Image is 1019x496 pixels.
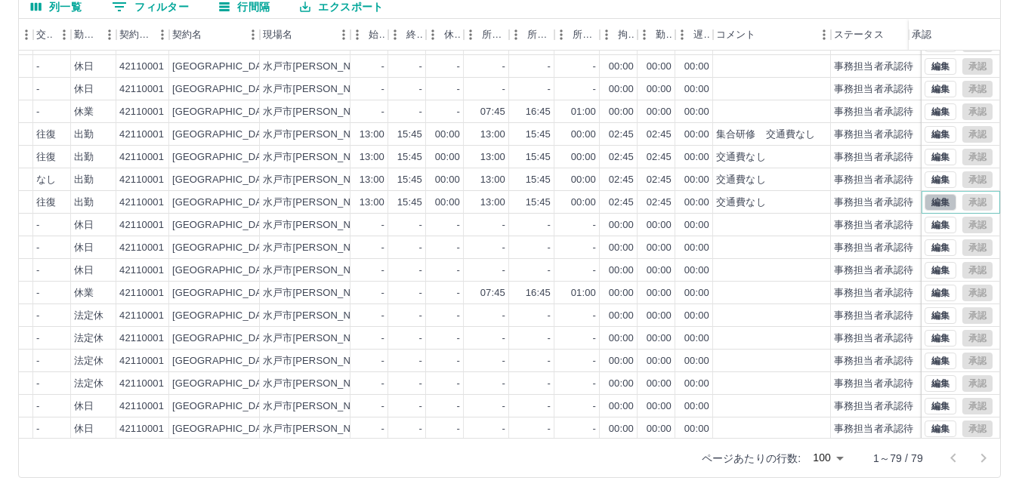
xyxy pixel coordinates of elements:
[36,19,53,51] div: 交通費
[172,19,202,51] div: 契約名
[36,60,39,74] div: -
[834,60,913,74] div: 事務担当者承認待
[172,173,276,187] div: [GEOGRAPHIC_DATA]
[464,19,509,51] div: 所定開始
[419,241,422,255] div: -
[647,105,672,119] div: 00:00
[74,309,103,323] div: 法定休
[260,19,350,51] div: 現場名
[647,173,672,187] div: 02:45
[684,218,709,233] div: 00:00
[263,331,465,346] div: 水戸市[PERSON_NAME]給食調理等業務委託
[426,19,464,51] div: 休憩
[36,128,56,142] div: 往復
[369,19,385,51] div: 始業
[834,173,913,187] div: 事務担当者承認待
[381,60,384,74] div: -
[263,60,465,74] div: 水戸市[PERSON_NAME]給食調理等業務委託
[74,173,94,187] div: 出勤
[419,105,422,119] div: -
[684,128,709,142] div: 00:00
[397,196,422,210] div: 15:45
[457,105,460,119] div: -
[381,286,384,300] div: -
[74,105,94,119] div: 休業
[263,263,465,278] div: 水戸市[PERSON_NAME]給食調理等業務委託
[834,331,913,346] div: 事務担当者承認待
[548,241,551,255] div: -
[74,286,94,300] div: 休業
[834,150,913,165] div: 事務担当者承認待
[593,263,596,278] div: -
[119,60,164,74] div: 42110001
[834,196,913,210] div: 事務担当者承認待
[263,218,465,233] div: 水戸市[PERSON_NAME]給食調理等業務委託
[526,150,551,165] div: 15:45
[74,82,94,97] div: 休日
[172,196,276,210] div: [GEOGRAPHIC_DATA]
[925,375,956,392] button: 編集
[834,286,913,300] div: 事務担当者承認待
[925,421,956,437] button: 編集
[482,19,506,51] div: 所定開始
[548,377,551,391] div: -
[36,263,39,278] div: -
[151,23,174,46] button: メニュー
[419,286,422,300] div: -
[834,354,913,368] div: 事務担当者承認待
[609,377,634,391] div: 00:00
[435,150,460,165] div: 00:00
[925,217,956,233] button: 編集
[36,354,39,368] div: -
[36,331,39,346] div: -
[716,150,766,165] div: 交通費なし
[609,331,634,346] div: 00:00
[435,128,460,142] div: 00:00
[526,196,551,210] div: 15:45
[548,218,551,233] div: -
[609,286,634,300] div: 00:00
[360,196,384,210] div: 13:00
[684,150,709,165] div: 00:00
[172,399,276,414] div: [GEOGRAPHIC_DATA]
[609,82,634,97] div: 00:00
[925,81,956,97] button: 編集
[647,218,672,233] div: 00:00
[716,19,756,51] div: コメント
[36,309,39,323] div: -
[713,19,831,51] div: コメント
[263,173,465,187] div: 水戸市[PERSON_NAME]給食調理等業務委託
[119,377,164,391] div: 42110001
[834,19,884,51] div: ステータス
[74,218,94,233] div: 休日
[526,286,551,300] div: 16:45
[388,19,426,51] div: 終業
[912,19,931,51] div: 承認
[609,105,634,119] div: 00:00
[925,149,956,165] button: 編集
[480,286,505,300] div: 07:45
[119,263,164,278] div: 42110001
[119,286,164,300] div: 42110001
[925,239,956,256] button: 編集
[609,150,634,165] div: 02:45
[406,19,423,51] div: 終業
[263,150,465,165] div: 水戸市[PERSON_NAME]給食調理等業務委託
[457,377,460,391] div: -
[502,60,505,74] div: -
[74,128,94,142] div: 出勤
[834,377,913,391] div: 事務担当者承認待
[435,173,460,187] div: 00:00
[656,19,672,51] div: 勤務
[332,23,355,46] button: メニュー
[925,330,956,347] button: 編集
[647,60,672,74] div: 00:00
[98,23,121,46] button: メニュー
[571,173,596,187] div: 00:00
[119,218,164,233] div: 42110001
[502,309,505,323] div: -
[647,354,672,368] div: 00:00
[457,263,460,278] div: -
[903,23,926,46] button: メニュー
[457,82,460,97] div: -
